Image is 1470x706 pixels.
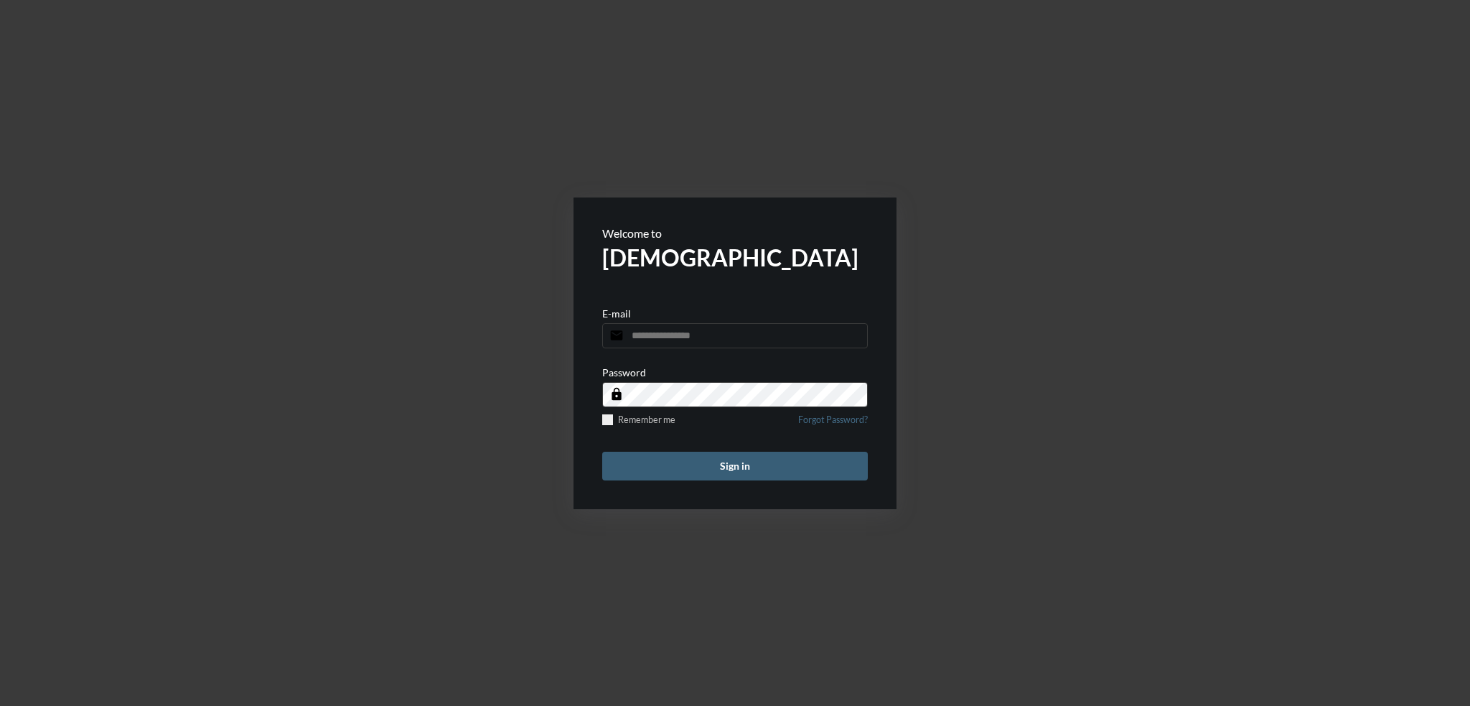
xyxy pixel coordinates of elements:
button: Sign in [602,452,868,480]
label: Remember me [602,414,675,425]
h2: [DEMOGRAPHIC_DATA] [602,243,868,271]
p: E-mail [602,307,631,320]
p: Welcome to [602,226,868,240]
p: Password [602,366,646,378]
a: Forgot Password? [798,414,868,434]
